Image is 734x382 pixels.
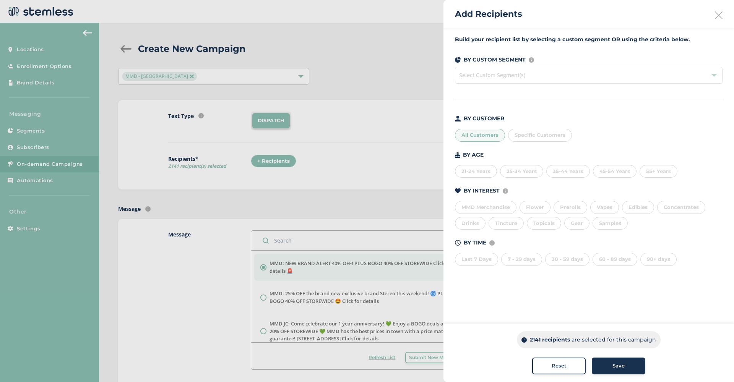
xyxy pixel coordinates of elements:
[455,152,460,158] img: icon-cake-93b2a7b5.svg
[545,253,589,266] div: 30 - 59 days
[564,217,589,230] div: Gear
[455,165,497,178] div: 21-24 Years
[464,115,504,123] p: BY CUSTOMER
[455,253,498,266] div: Last 7 Days
[515,132,565,138] span: Specific Customers
[530,336,570,344] p: 2141 recipients
[464,187,500,195] p: BY INTEREST
[527,217,561,230] div: Topicals
[455,129,505,142] div: All Customers
[489,217,524,230] div: Tincture
[455,217,486,230] div: Drinks
[592,358,645,374] button: Save
[554,201,587,214] div: Prerolls
[612,362,625,370] span: Save
[696,345,734,382] iframe: Chat Widget
[455,57,461,63] img: icon-segments-dark-074adb27.svg
[593,165,637,178] div: 45-54 Years
[622,201,654,214] div: Edibles
[463,151,484,159] p: BY AGE
[464,239,486,247] p: BY TIME
[455,36,723,44] label: Build your recipient list by selecting a custom segment OR using the criteria below.
[640,165,677,178] div: 55+ Years
[500,165,543,178] div: 25-34 Years
[489,240,495,246] img: icon-info-236977d2.svg
[529,57,534,63] img: icon-info-236977d2.svg
[501,253,542,266] div: 7 - 29 days
[552,362,567,370] span: Reset
[593,217,628,230] div: Samples
[640,253,677,266] div: 90+ days
[455,116,461,121] img: icon-person-dark-ced50e5f.svg
[593,253,637,266] div: 60 - 89 days
[520,201,550,214] div: Flower
[503,188,508,194] img: icon-info-236977d2.svg
[572,336,656,344] p: are selected for this campaign
[521,337,527,343] img: icon-info-dark-48f6c5f3.svg
[546,165,590,178] div: 35-44 Years
[590,201,619,214] div: Vapes
[532,358,586,374] button: Reset
[455,240,461,246] img: icon-time-dark-e6b1183b.svg
[455,201,516,214] div: MMD Merchandise
[455,8,522,20] h2: Add Recipients
[455,188,461,194] img: icon-heart-dark-29e6356f.svg
[464,56,526,64] p: BY CUSTOM SEGMENT
[657,201,705,214] div: Concentrates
